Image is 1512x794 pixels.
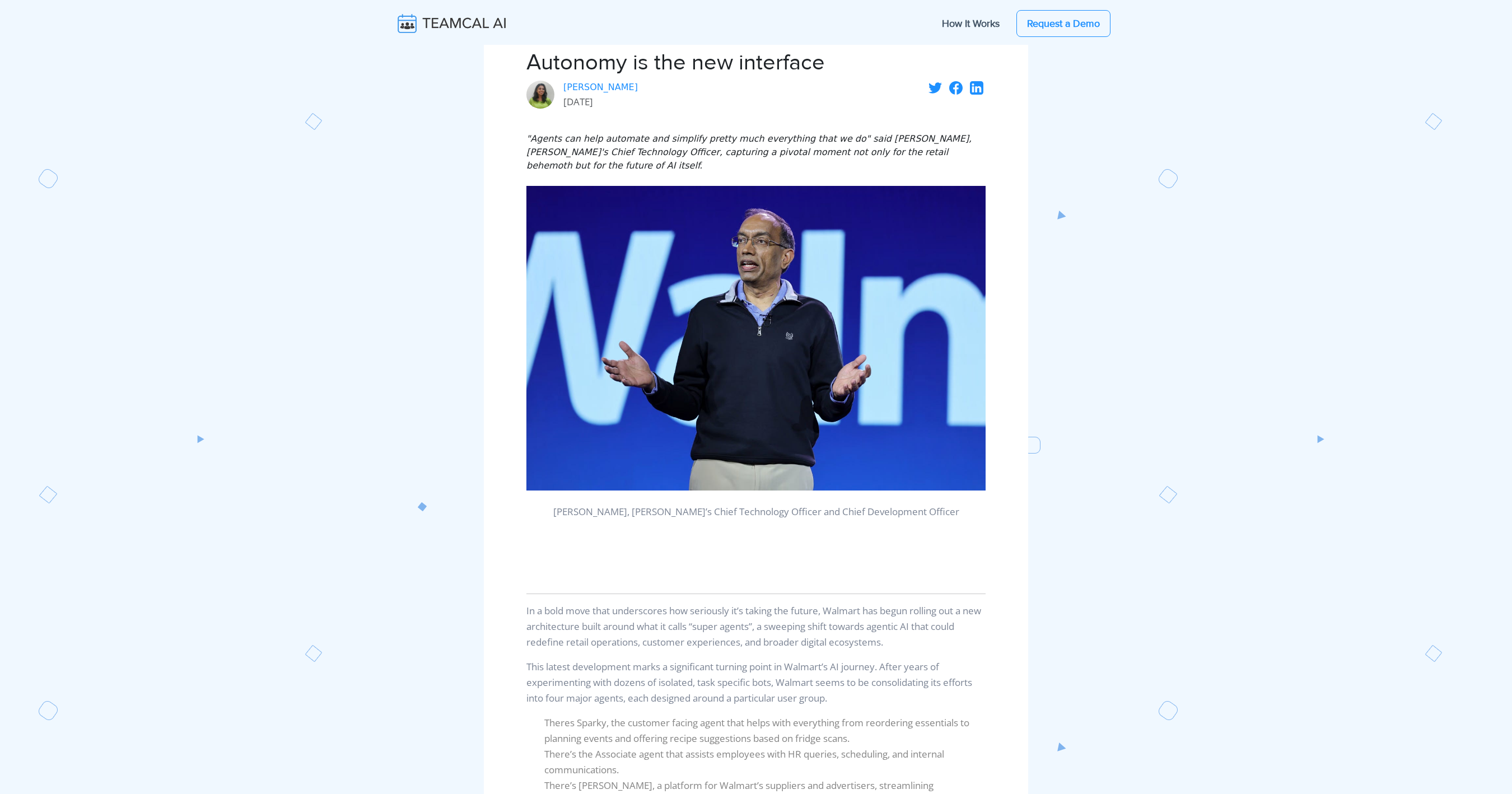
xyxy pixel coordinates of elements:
img: image of Hitasha Mehta [526,81,554,109]
p: [DATE] [563,94,638,110]
p: In a bold move that underscores how seriously it’s taking the future, Walmart has begun rolling o... [526,603,986,650]
p: This latest development marks a significant turning point in Walmart’s AI journey. After years of... [526,659,986,706]
h1: Autonomy is the new interface [526,49,986,76]
a: How It Works [931,12,1011,35]
li: Theres Sparky, the customer facing agent that helps with everything from reordering essentials to... [544,715,986,746]
li: There’s the Associate agent that assists employees with HR queries, scheduling, and internal comm... [544,746,986,778]
img: image of Autonomy is the new interface [526,186,986,491]
p: [PERSON_NAME], [PERSON_NAME]’s Chief Technology Officer and Chief Development Officer [526,504,986,520]
em: "Agents can help automate and simplify pretty much everything that we do" said [PERSON_NAME], [PE... [526,133,972,171]
a: [PERSON_NAME] [563,81,638,94]
a: Request a Demo [1016,10,1110,37]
